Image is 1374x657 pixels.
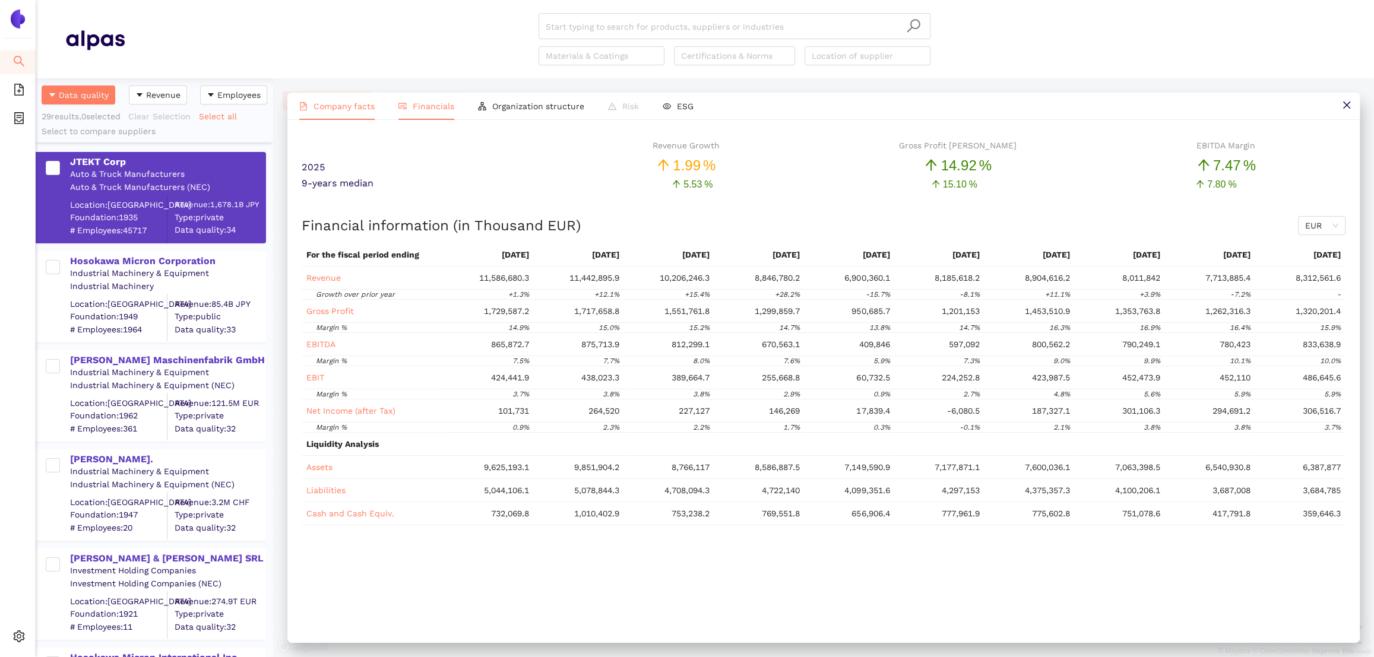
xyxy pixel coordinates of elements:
span: 7 [1207,179,1212,189]
span: 2.2% [693,423,710,431]
h2: Financial information (in Thousand EUR) [302,216,581,236]
span: close [1342,100,1351,110]
span: 6,900,360.1 [844,273,889,283]
span: .10 [953,179,966,189]
span: # Employees: 11 [70,621,167,633]
span: 833,638.9 [1303,339,1341,349]
span: % [703,154,716,177]
span: 2.9% [783,390,799,398]
span: fund-view [398,102,407,110]
span: arrow-up [672,179,681,189]
span: 1,262,316.3 [1205,306,1250,316]
span: -0.1% [960,423,980,431]
span: file-add [13,80,25,103]
span: Foundation: 1949 [70,311,167,323]
span: # Employees: 20 [70,522,167,534]
span: Employees [217,88,261,101]
span: +15.4% [685,290,710,299]
button: caret-downData quality [42,85,115,104]
span: +28.2% [774,290,799,299]
span: 5.9% [1324,390,1341,398]
span: .92 [957,157,976,173]
span: 187,327.1 [1032,406,1070,415]
span: [DATE] [1313,250,1341,259]
span: 438,023.3 [581,373,619,382]
span: Type: public [175,311,265,323]
span: 101,731 [498,406,529,415]
span: Organization structure [492,101,584,111]
div: Location: [GEOGRAPHIC_DATA] [70,595,167,607]
span: [DATE] [952,250,980,259]
span: 753,238.2 [672,509,710,518]
div: Revenue: 1,678.1B JPY [175,199,265,210]
span: -7.2% [1230,290,1250,299]
span: Revenue [146,88,181,101]
span: 5.9% [873,357,889,365]
span: arrow-up [1195,179,1205,189]
span: 1,201,153 [942,306,980,316]
div: [PERSON_NAME] Maschinenfabrik GmbH [70,354,265,367]
span: arrow-up [1196,158,1211,172]
span: 1.7% [783,423,799,431]
span: 294,691.2 [1212,406,1250,415]
div: Revenue: 274.9T EUR [175,595,265,607]
span: 3.8% [1144,423,1160,431]
span: 670,563.1 [761,339,799,349]
span: 7,149,590.9 [844,462,889,472]
span: 790,249.1 [1122,339,1160,349]
span: 2.1% [1053,423,1070,431]
span: [DATE] [862,250,889,259]
span: 751,078.6 [1122,509,1160,518]
span: Liquidity Analysis [306,439,379,449]
div: Revenue: 3.2M CHF [175,496,265,508]
div: Industrial Machinery & Equipment (NEC) [70,380,265,392]
span: 146,269 [768,406,799,415]
span: +3.9% [1139,290,1160,299]
span: 424,441.9 [491,373,529,382]
span: Margin % [316,423,347,431]
span: EUR [1305,217,1338,234]
span: 4.8% [1053,390,1070,398]
div: Hosokawa Micron Corporation [70,255,265,268]
span: 13.8% [869,323,889,332]
span: 359,646.3 [1303,509,1341,518]
span: arrow-up [656,158,670,172]
span: [DATE] [1043,250,1070,259]
span: 16.9% [1139,323,1160,332]
span: 3.8% [693,390,710,398]
span: 8,904,616.2 [1025,273,1070,283]
span: Foundation: 1921 [70,608,167,620]
span: Type: private [175,211,265,223]
span: 6,540,930.8 [1205,462,1250,472]
div: Industrial Machinery & Equipment [70,466,265,478]
span: 7.6% [783,357,799,365]
span: Type: private [175,608,265,620]
span: 9.9% [1144,357,1160,365]
span: 8,185,618.2 [935,273,980,283]
span: 1,320,201.4 [1296,306,1341,316]
span: 777,961.9 [942,509,980,518]
span: 14.9% [508,323,529,332]
div: Industrial Machinery & Equipment (NEC) [70,479,265,491]
span: 11,586,680.3 [479,273,529,283]
div: EBITDA Margin [1196,139,1256,152]
span: 1,453,510.9 [1025,306,1070,316]
span: 0.9% [873,390,889,398]
span: 9.0% [1053,357,1070,365]
span: Type: private [175,509,265,521]
span: Foundation: 1935 [70,212,167,224]
span: 9,625,193.1 [484,462,529,472]
span: search [906,18,921,33]
span: 16.3% [1049,323,1070,332]
div: Auto & Truck Manufacturers [70,169,265,180]
span: 224,252.8 [942,373,980,382]
span: 4,722,140 [761,485,799,495]
span: Select all [199,110,237,123]
div: Industrial Machinery [70,281,265,293]
span: 10.1% [1230,357,1250,365]
span: 800,562.2 [1032,339,1070,349]
span: 780,423 [1220,339,1250,349]
span: +1.3% [508,290,529,299]
span: 0.9% [512,423,529,431]
span: caret-down [48,91,56,100]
